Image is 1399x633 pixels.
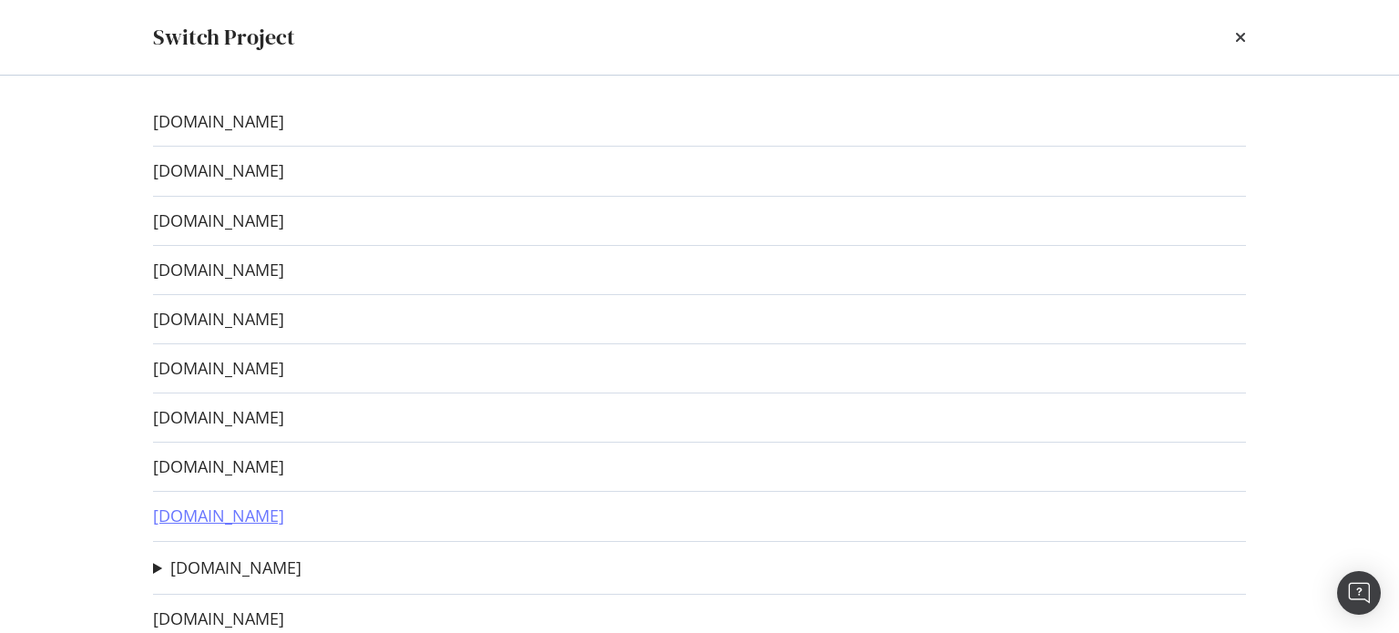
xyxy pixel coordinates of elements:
[153,22,295,53] div: Switch Project
[153,457,284,476] a: [DOMAIN_NAME]
[153,310,284,329] a: [DOMAIN_NAME]
[153,359,284,378] a: [DOMAIN_NAME]
[153,408,284,427] a: [DOMAIN_NAME]
[153,260,284,280] a: [DOMAIN_NAME]
[1235,22,1246,53] div: times
[153,161,284,180] a: [DOMAIN_NAME]
[153,556,301,580] summary: [DOMAIN_NAME]
[153,609,284,628] a: [DOMAIN_NAME]
[153,112,284,131] a: [DOMAIN_NAME]
[170,558,301,577] a: [DOMAIN_NAME]
[1337,571,1381,615] div: Open Intercom Messenger
[153,211,284,230] a: [DOMAIN_NAME]
[153,506,284,526] a: [DOMAIN_NAME]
